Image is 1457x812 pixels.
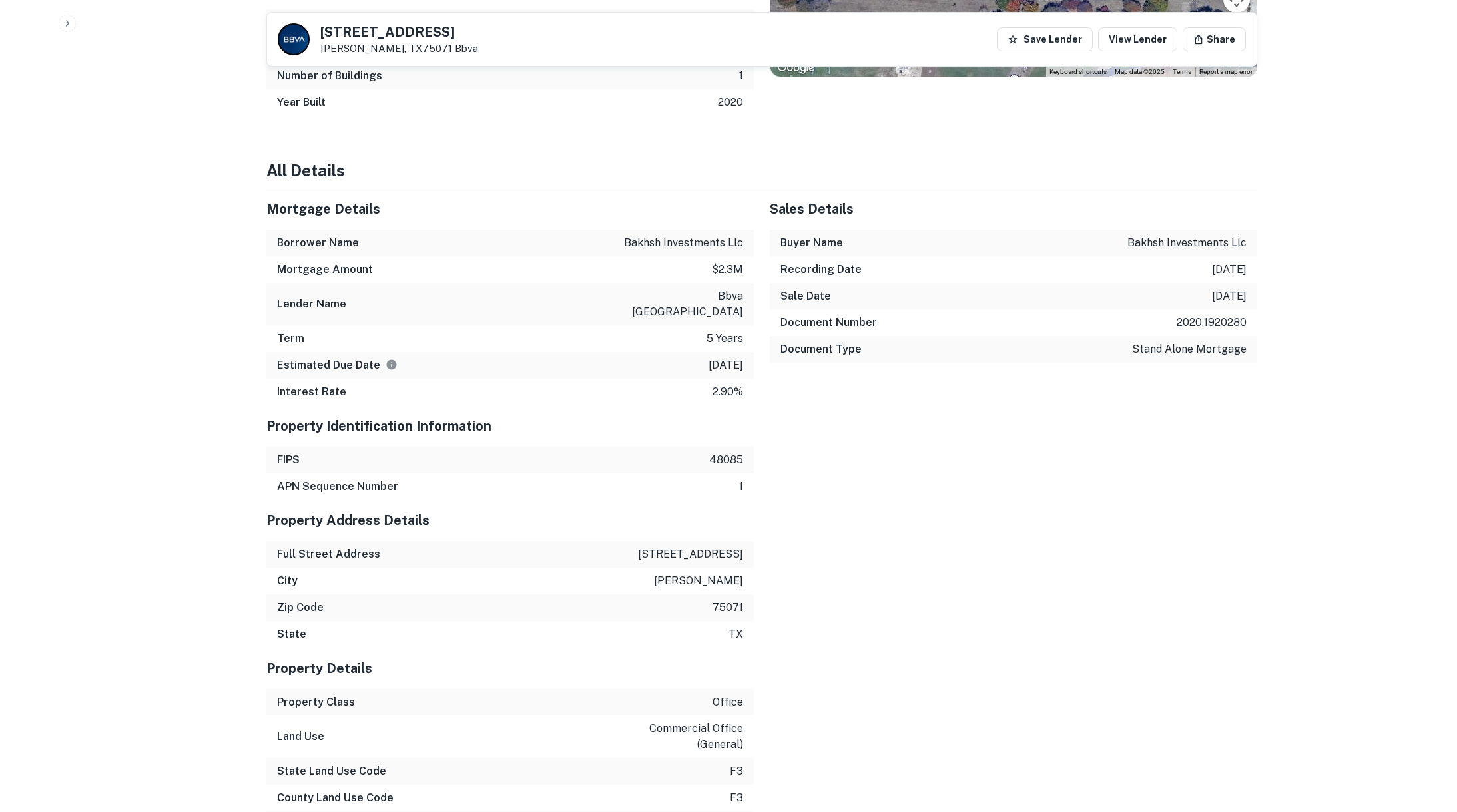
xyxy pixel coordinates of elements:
[728,626,743,642] p: tx
[623,721,743,753] p: commercial office (general)
[638,546,743,562] p: [STREET_ADDRESS]
[730,763,743,779] p: f3
[277,384,346,400] h6: Interest Rate
[713,384,743,400] p: 2.90%
[718,95,743,110] p: 2020
[266,658,754,678] h5: Property Details
[623,288,743,320] p: bbva [GEOGRAPHIC_DATA]
[1049,67,1107,77] button: Keyboard shortcuts
[780,288,831,304] h6: Sale Date
[713,694,743,710] p: office
[266,510,754,530] h5: Property Address Details
[654,573,743,589] p: [PERSON_NAME]
[266,416,754,436] h5: Property Identification Information
[1173,68,1191,75] a: Terms
[1177,315,1247,331] p: 2020.1920280
[277,331,304,347] h6: Term
[266,199,754,219] h5: Mortgage Details
[277,357,398,373] h6: Estimated Due Date
[266,158,1257,182] h4: All Details
[780,341,862,357] h6: Document Type
[277,452,300,468] h6: FIPS
[1115,68,1165,75] span: Map data ©2025
[774,59,818,77] a: Open this area in Google Maps (opens a new window)
[1212,262,1247,278] p: [DATE]
[997,27,1093,51] button: Save Lender
[1183,27,1246,51] button: Share
[1199,68,1253,75] a: Report a map error
[1390,663,1457,727] iframe: Chat Widget
[1212,288,1247,304] p: [DATE]
[774,59,818,77] img: Google
[1127,235,1247,251] p: bakhsh investments llc
[739,479,743,495] p: 1
[1098,27,1177,51] a: View Lender
[780,235,843,251] h6: Buyer Name
[277,790,394,806] h6: County Land Use Code
[739,68,743,84] p: 1
[780,315,877,331] h6: Document Number
[277,573,298,589] h6: City
[320,43,478,55] p: [PERSON_NAME], TX75071
[712,262,743,278] p: $2.3m
[709,452,743,468] p: 48085
[780,262,862,278] h6: Recording Date
[277,479,398,495] h6: APN Sequence Number
[277,546,380,562] h6: Full Street Address
[770,199,1257,219] h5: Sales Details
[713,600,743,616] p: 75071
[277,235,359,251] h6: Borrower Name
[277,262,373,278] h6: Mortgage Amount
[277,600,324,616] h6: Zip Code
[320,25,478,39] h5: [STREET_ADDRESS]
[707,331,743,347] p: 5 years
[386,359,398,371] svg: Estimate is based on a standard schedule for this type of loan.
[277,626,306,642] h6: State
[277,694,355,710] h6: Property Class
[277,763,386,779] h6: State Land Use Code
[730,790,743,806] p: f3
[624,235,743,251] p: bakhsh investments llc
[277,729,324,745] h6: Land Use
[277,95,326,110] h6: Year Built
[455,43,478,54] a: Bbva
[277,68,382,84] h6: Number of Buildings
[277,296,346,312] h6: Lender Name
[1132,341,1247,357] p: stand alone mortgage
[709,357,743,373] p: [DATE]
